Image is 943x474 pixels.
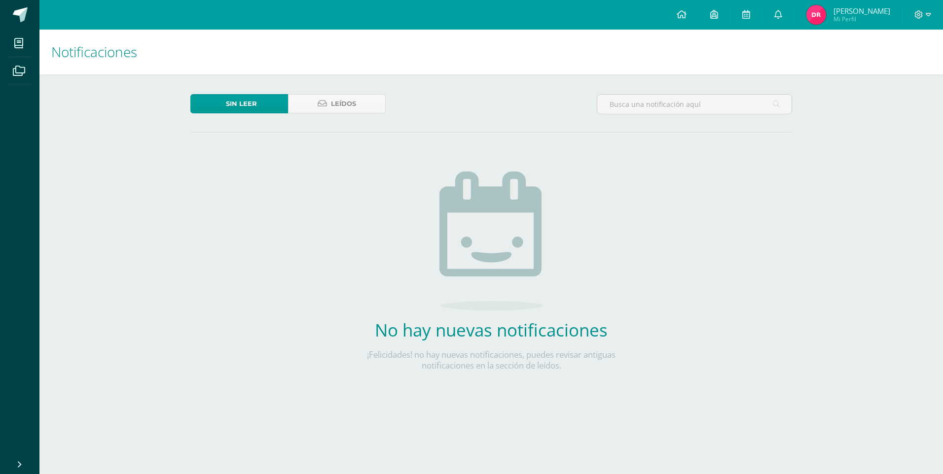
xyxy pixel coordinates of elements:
img: b3da1a496d90df0421b88717e3e3b16f.png [806,5,826,25]
span: Sin leer [226,95,257,113]
a: Sin leer [190,94,288,113]
span: Mi Perfil [834,15,890,23]
p: ¡Felicidades! no hay nuevas notificaciones, puedes revisar antiguas notificaciones en la sección ... [346,349,637,371]
span: [PERSON_NAME] [834,6,890,16]
span: Leídos [331,95,356,113]
input: Busca una notificación aquí [597,95,792,114]
span: Notificaciones [51,42,137,61]
h2: No hay nuevas notificaciones [346,318,637,341]
img: no_activities.png [439,171,543,310]
a: Leídos [288,94,386,113]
